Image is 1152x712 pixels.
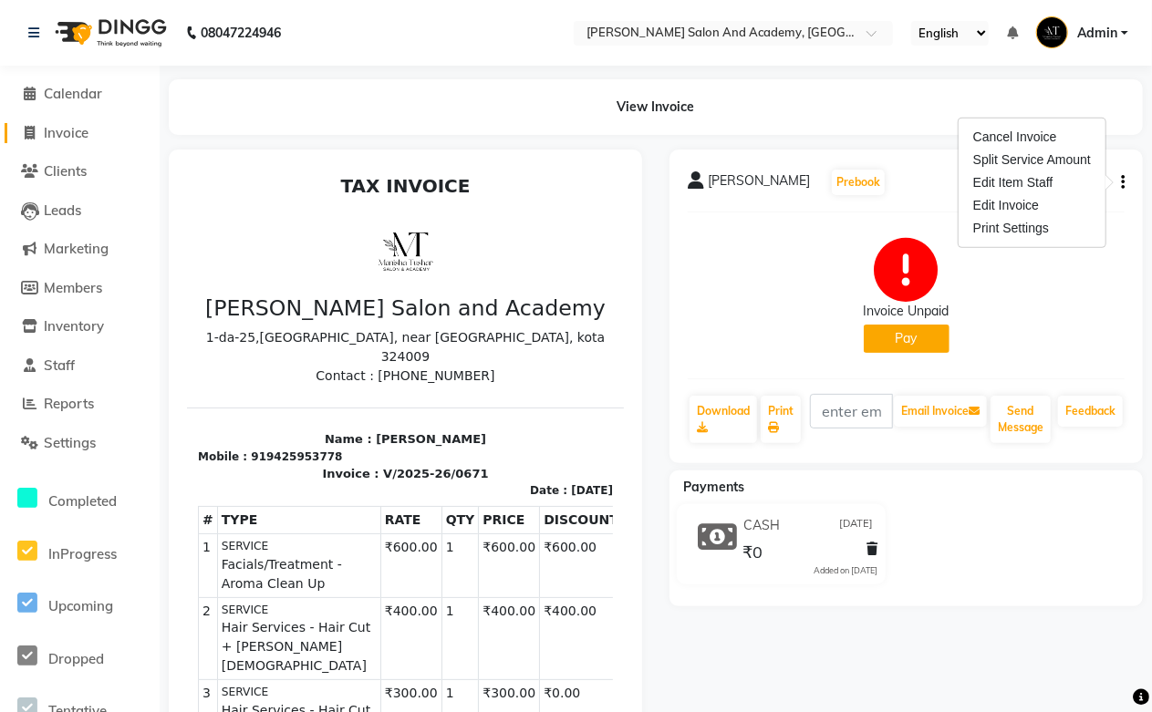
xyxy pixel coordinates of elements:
[44,201,81,219] span: Leads
[193,339,254,366] th: RATE
[345,626,437,645] div: ₹300.00
[12,339,31,366] th: #
[35,387,190,426] span: Facials/Treatment - Aroma Clean Up
[5,433,155,454] a: Settings
[30,339,193,366] th: TYPE
[353,366,436,429] td: ₹600.00
[44,85,102,102] span: Calendar
[193,429,254,511] td: ₹400.00
[254,588,346,607] div: SUBTOTAL
[708,171,810,197] span: [PERSON_NAME]
[991,396,1051,443] button: Send Message
[48,597,113,614] span: Upcoming
[970,217,1095,240] div: Print Settings
[343,315,380,331] div: Date :
[44,162,87,180] span: Clients
[345,588,437,607] div: ₹1,300.00
[48,650,104,667] span: Dropped
[11,263,426,281] p: Name : [PERSON_NAME]
[345,684,437,703] div: ₹0.00
[11,7,426,29] h2: TAX INVOICE
[864,325,950,353] button: Pay
[970,149,1095,171] div: Split Service Amount
[832,170,885,195] button: Prebook
[48,545,117,562] span: InProgress
[5,123,155,144] a: Invoice
[35,450,190,508] span: Hair Services - Hair Cut + [PERSON_NAME] [DEMOGRAPHIC_DATA]
[11,281,60,297] div: Mobile :
[384,315,426,331] div: [DATE]
[11,128,426,153] h3: [PERSON_NAME] Salon and Academy
[254,684,346,703] div: Paid
[44,434,96,451] span: Settings
[44,317,104,335] span: Inventory
[1077,24,1117,43] span: Admin
[5,356,155,377] a: Staff
[11,297,426,315] p: Invoice : V/2025-26/0671
[48,492,117,510] span: Completed
[743,542,763,567] span: ₹0
[292,366,353,429] td: ₹600.00
[815,564,878,577] div: Added on [DATE]
[970,126,1095,149] div: Cancel Invoice
[5,316,155,337] a: Inventory
[894,396,987,427] button: Email Invoice
[5,239,155,260] a: Marketing
[1058,396,1123,427] a: Feedback
[35,370,190,387] small: SERVICE
[254,512,292,575] td: 1
[35,434,190,450] small: SERVICE
[35,516,190,532] small: SERVICE
[11,199,426,218] p: Contact : [PHONE_NUMBER]
[254,626,346,645] div: NET
[35,533,190,572] span: Hair Services - Hair Cut ([DEMOGRAPHIC_DATA])
[44,124,88,141] span: Invoice
[169,79,1143,135] div: View Invoice
[292,339,353,366] th: PRICE
[11,160,426,199] p: 1-da-25,[GEOGRAPHIC_DATA], near [GEOGRAPHIC_DATA], kota 324009
[5,84,155,105] a: Calendar
[970,194,1095,217] div: Edit Invoice
[64,281,155,297] div: 919425953778
[840,516,874,535] span: [DATE]
[5,161,155,182] a: Clients
[292,429,353,511] td: ₹400.00
[254,366,292,429] td: 1
[864,302,950,321] div: Invoice Unpaid
[353,339,436,366] th: DISCOUNT
[5,394,155,415] a: Reports
[5,278,155,299] a: Members
[353,429,436,511] td: ₹400.00
[12,429,31,511] td: 2
[1036,16,1068,48] img: Admin
[254,339,292,366] th: QTY
[47,7,171,58] img: logo
[254,429,292,511] td: 1
[12,366,31,429] td: 1
[345,607,437,626] div: ₹1,000.00
[744,516,781,535] span: CASH
[44,395,94,412] span: Reports
[254,607,346,626] div: DISCOUNT
[193,512,254,575] td: ₹300.00
[292,512,353,575] td: ₹300.00
[193,366,254,429] td: ₹600.00
[44,279,102,296] span: Members
[44,240,109,257] span: Marketing
[201,7,281,58] b: 08047224946
[254,645,346,684] div: GRAND TOTAL
[345,645,437,684] div: ₹300.00
[970,171,1095,194] div: Edit Item Staff
[353,512,436,575] td: ₹0.00
[44,356,75,374] span: Staff
[683,479,744,495] span: Payments
[12,512,31,575] td: 3
[810,394,893,428] input: enter email
[761,396,801,443] a: Print
[690,396,757,443] a: Download
[5,201,155,222] a: Leads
